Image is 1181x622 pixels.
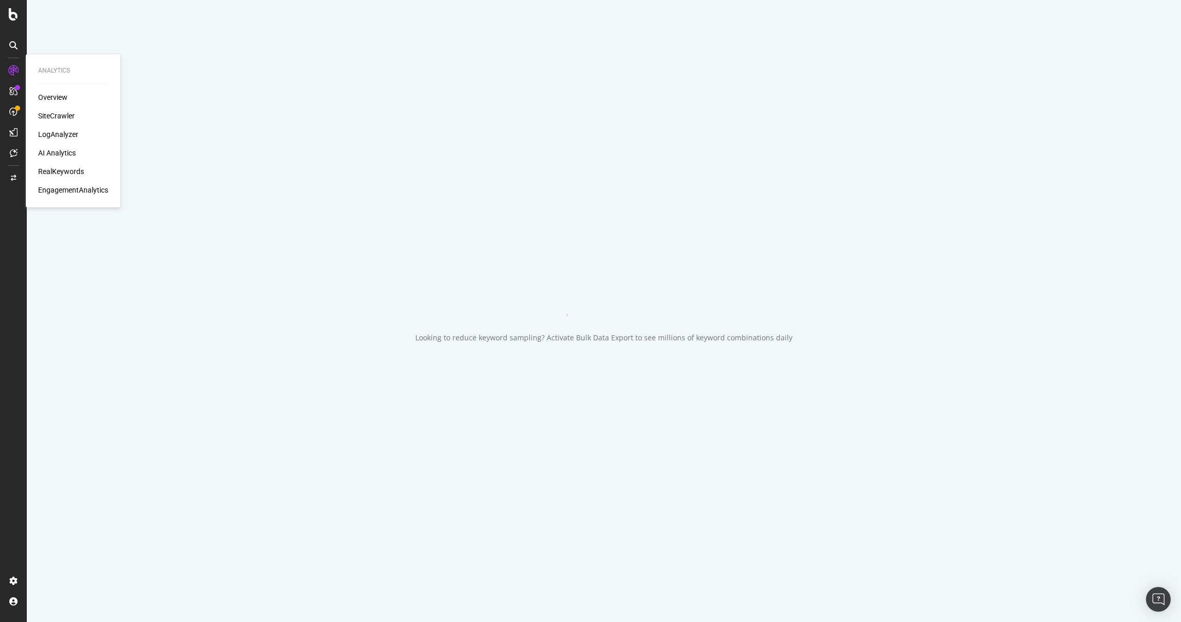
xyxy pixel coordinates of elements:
a: AI Analytics [38,148,76,158]
a: SiteCrawler [38,111,75,121]
div: Open Intercom Messenger [1146,587,1171,612]
a: RealKeywords [38,166,84,177]
div: Looking to reduce keyword sampling? Activate Bulk Data Export to see millions of keyword combinat... [415,333,792,343]
div: animation [567,279,641,316]
div: Analytics [38,66,108,75]
a: Overview [38,92,68,102]
a: EngagementAnalytics [38,185,108,195]
a: LogAnalyzer [38,129,78,140]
